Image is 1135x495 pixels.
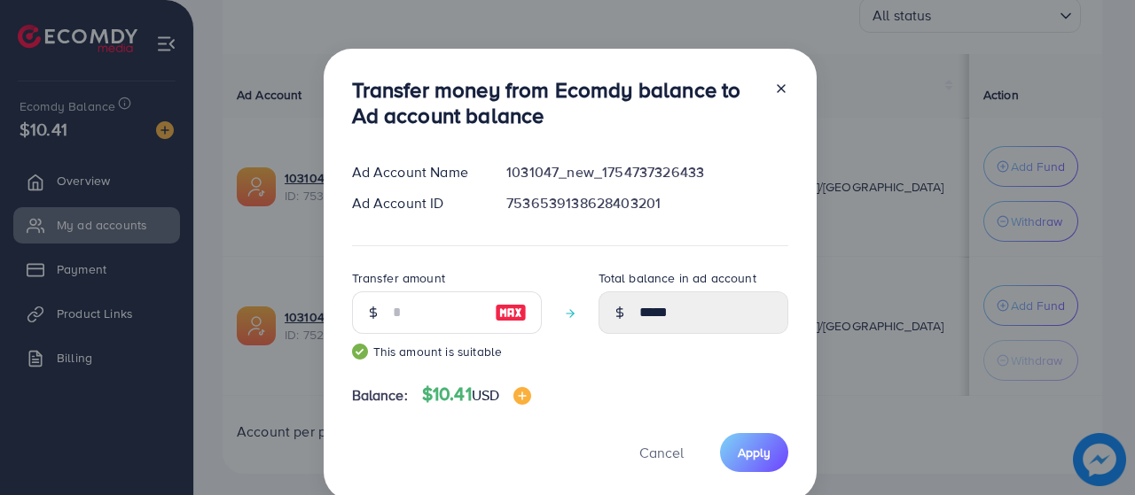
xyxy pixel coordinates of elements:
div: Ad Account ID [338,193,493,213]
button: Apply [720,433,788,471]
img: guide [352,344,368,360]
span: Balance: [352,385,408,406]
img: image [495,302,527,323]
small: This amount is suitable [352,343,542,360]
div: 1031047_new_1754737326433 [492,162,802,182]
img: image [513,387,531,405]
div: Ad Account Name [338,162,493,182]
label: Transfer amount [352,269,445,287]
span: USD [472,385,499,405]
span: Apply [738,444,771,461]
h4: $10.41 [422,383,531,406]
h3: Transfer money from Ecomdy balance to Ad account balance [352,77,760,128]
button: Cancel [617,433,706,471]
label: Total balance in ad account [599,269,756,287]
span: Cancel [639,443,684,462]
div: 7536539138628403201 [492,193,802,213]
